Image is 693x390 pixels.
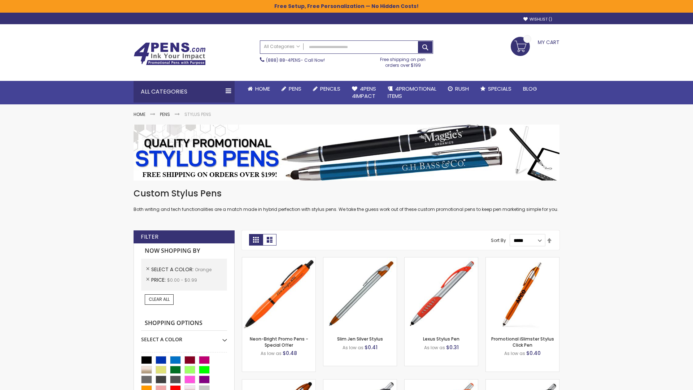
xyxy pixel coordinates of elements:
[283,350,297,357] span: $0.48
[242,257,315,331] img: Neon-Bright Promo Pens-Orange
[141,233,158,241] strong: Filter
[488,85,511,92] span: Specials
[195,266,212,273] span: Orange
[167,277,197,283] span: $0.00 - $0.99
[141,243,227,259] strong: Now Shopping by
[242,257,315,263] a: Neon-Bright Promo Pens-Orange
[523,17,552,22] a: Wishlist
[352,85,376,100] span: 4Pens 4impact
[260,41,304,53] a: All Categories
[160,111,170,117] a: Pens
[491,237,506,243] label: Sort By
[323,257,397,263] a: Slim Jen Silver Stylus-Orange
[346,81,382,104] a: 4Pens4impact
[405,257,478,263] a: Lexus Stylus Pen-Orange
[149,296,170,302] span: Clear All
[526,350,541,357] span: $0.40
[337,336,383,342] a: Slim Jen Silver Stylus
[134,111,145,117] a: Home
[343,344,363,351] span: As low as
[446,344,459,351] span: $0.31
[250,336,308,348] a: Neon-Bright Promo Pens - Special Offer
[307,81,346,97] a: Pencils
[523,85,537,92] span: Blog
[141,331,227,343] div: Select A Color
[323,379,397,385] a: Boston Stylus Pen-Orange
[405,257,478,331] img: Lexus Stylus Pen-Orange
[423,336,459,342] a: Lexus Stylus Pen
[486,257,559,331] img: Promotional iSlimster Stylus Click Pen-Orange
[405,379,478,385] a: Boston Silver Stylus Pen-Orange
[134,188,559,213] div: Both writing and tech functionalities are a match made in hybrid perfection with stylus pens. We ...
[242,379,315,385] a: TouchWrite Query Stylus Pen-Orange
[455,85,469,92] span: Rush
[289,85,301,92] span: Pens
[184,111,211,117] strong: Stylus Pens
[517,81,543,97] a: Blog
[151,266,195,273] span: Select A Color
[320,85,340,92] span: Pencils
[266,57,325,63] span: - Call Now!
[151,276,167,283] span: Price
[134,188,559,199] h1: Custom Stylus Pens
[486,379,559,385] a: Lexus Metallic Stylus Pen-Orange
[249,234,263,246] strong: Grid
[255,85,270,92] span: Home
[242,81,276,97] a: Home
[373,54,433,68] div: Free shipping on pen orders over $199
[145,294,174,304] a: Clear All
[486,257,559,263] a: Promotional iSlimster Stylus Click Pen-Orange
[141,316,227,331] strong: Shopping Options
[475,81,517,97] a: Specials
[388,85,436,100] span: 4PROMOTIONAL ITEMS
[266,57,301,63] a: (888) 88-4PENS
[504,350,525,356] span: As low as
[134,125,559,181] img: Stylus Pens
[261,350,282,356] span: As low as
[424,344,445,351] span: As low as
[365,344,378,351] span: $0.41
[323,257,397,331] img: Slim Jen Silver Stylus-Orange
[134,42,206,65] img: 4Pens Custom Pens and Promotional Products
[491,336,554,348] a: Promotional iSlimster Stylus Click Pen
[276,81,307,97] a: Pens
[134,81,235,103] div: All Categories
[442,81,475,97] a: Rush
[264,44,300,49] span: All Categories
[382,81,442,104] a: 4PROMOTIONALITEMS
